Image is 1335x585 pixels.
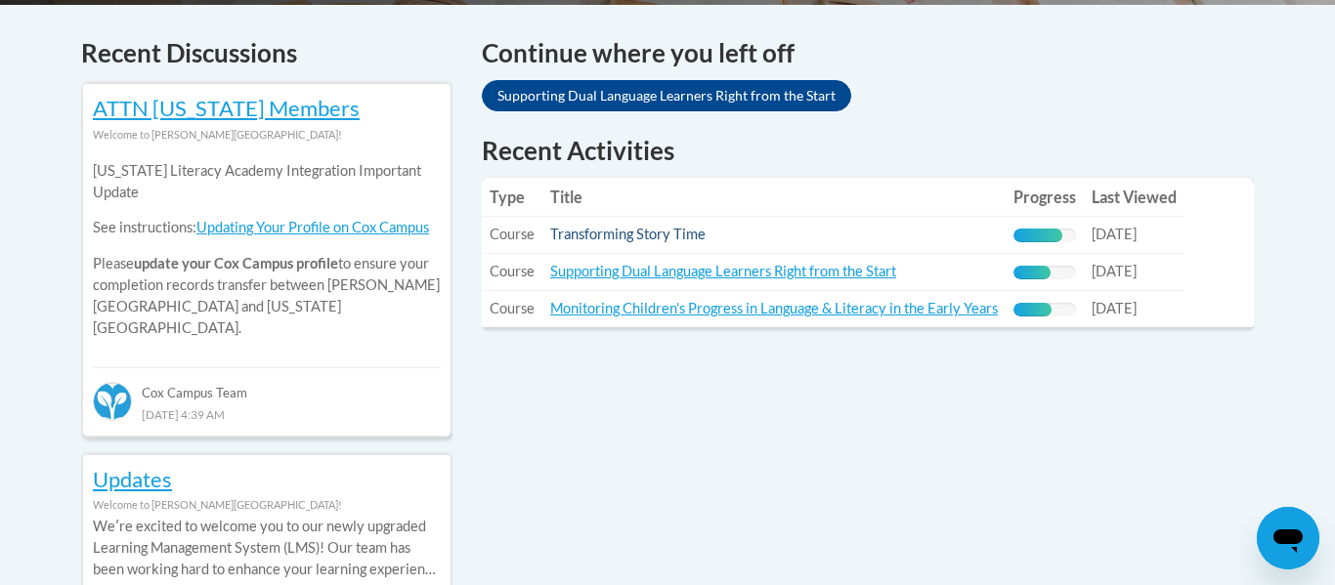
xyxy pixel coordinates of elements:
div: Please to ensure your completion records transfer between [PERSON_NAME][GEOGRAPHIC_DATA] and [US_... [93,146,441,354]
th: Last Viewed [1084,178,1184,217]
span: [DATE] [1092,300,1137,316]
a: Updates [93,466,172,492]
h4: Recent Discussions [81,34,452,72]
a: Monitoring Children's Progress in Language & Literacy in the Early Years [550,300,998,316]
a: Updating Your Profile on Cox Campus [196,219,429,235]
th: Title [542,178,1006,217]
p: Weʹre excited to welcome you to our newly upgraded Learning Management System (LMS)! Our team has... [93,516,441,580]
th: Progress [1006,178,1084,217]
h4: Continue where you left off [482,34,1254,72]
div: Welcome to [PERSON_NAME][GEOGRAPHIC_DATA]! [93,124,441,146]
span: [DATE] [1092,226,1137,242]
iframe: Button to launch messaging window [1257,507,1319,569]
a: ATTN [US_STATE] Members [93,95,360,121]
div: Progress, % [1013,303,1052,316]
a: Supporting Dual Language Learners Right from the Start [550,263,896,279]
span: [DATE] [1092,263,1137,279]
div: Welcome to [PERSON_NAME][GEOGRAPHIC_DATA]! [93,494,441,516]
b: update your Cox Campus profile [134,255,338,272]
span: Course [490,263,535,279]
img: Cox Campus Team [93,382,132,421]
p: [US_STATE] Literacy Academy Integration Important Update [93,160,441,203]
a: Supporting Dual Language Learners Right from the Start [482,80,851,111]
span: Course [490,226,535,242]
th: Type [482,178,542,217]
div: [DATE] 4:39 AM [93,403,441,425]
div: Cox Campus Team [93,367,441,402]
a: Transforming Story Time [550,226,706,242]
div: Progress, % [1013,266,1051,279]
p: See instructions: [93,217,441,238]
h1: Recent Activities [482,133,1254,168]
span: Course [490,300,535,316]
div: Progress, % [1013,229,1062,242]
